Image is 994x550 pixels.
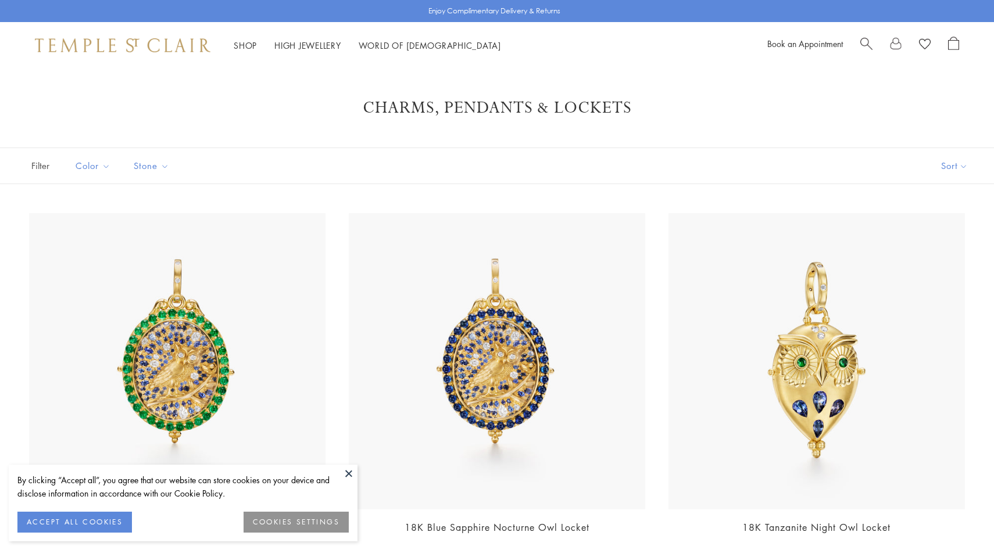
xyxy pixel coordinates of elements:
[742,521,891,534] a: 18K Tanzanite Night Owl Locket
[47,98,947,118] h1: Charms, Pendants & Lockets
[244,512,349,533] button: COOKIES SETTINGS
[234,38,501,53] nav: Main navigation
[17,512,132,533] button: ACCEPT ALL COOKIES
[349,213,645,509] img: 18K Blue Sapphire Nocturne Owl Locket
[359,39,501,51] a: World of [DEMOGRAPHIC_DATA]World of [DEMOGRAPHIC_DATA]
[860,37,873,54] a: Search
[919,37,931,54] a: View Wishlist
[125,153,178,179] button: Stone
[17,473,349,500] div: By clicking “Accept all”, you agree that our website can store cookies on your device and disclos...
[948,37,959,54] a: Open Shopping Bag
[767,38,843,49] a: Book an Appointment
[70,159,119,173] span: Color
[29,213,326,509] img: 18K Emerald Nocturne Owl Locket
[915,148,994,184] button: Show sort by
[668,213,965,509] img: 18K Tanzanite Night Owl Locket
[234,39,257,51] a: ShopShop
[405,521,589,534] a: 18K Blue Sapphire Nocturne Owl Locket
[428,5,560,17] p: Enjoy Complimentary Delivery & Returns
[128,159,178,173] span: Stone
[936,495,982,538] iframe: Gorgias live chat messenger
[274,39,341,51] a: High JewelleryHigh Jewellery
[35,38,210,52] img: Temple St. Clair
[67,153,119,179] button: Color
